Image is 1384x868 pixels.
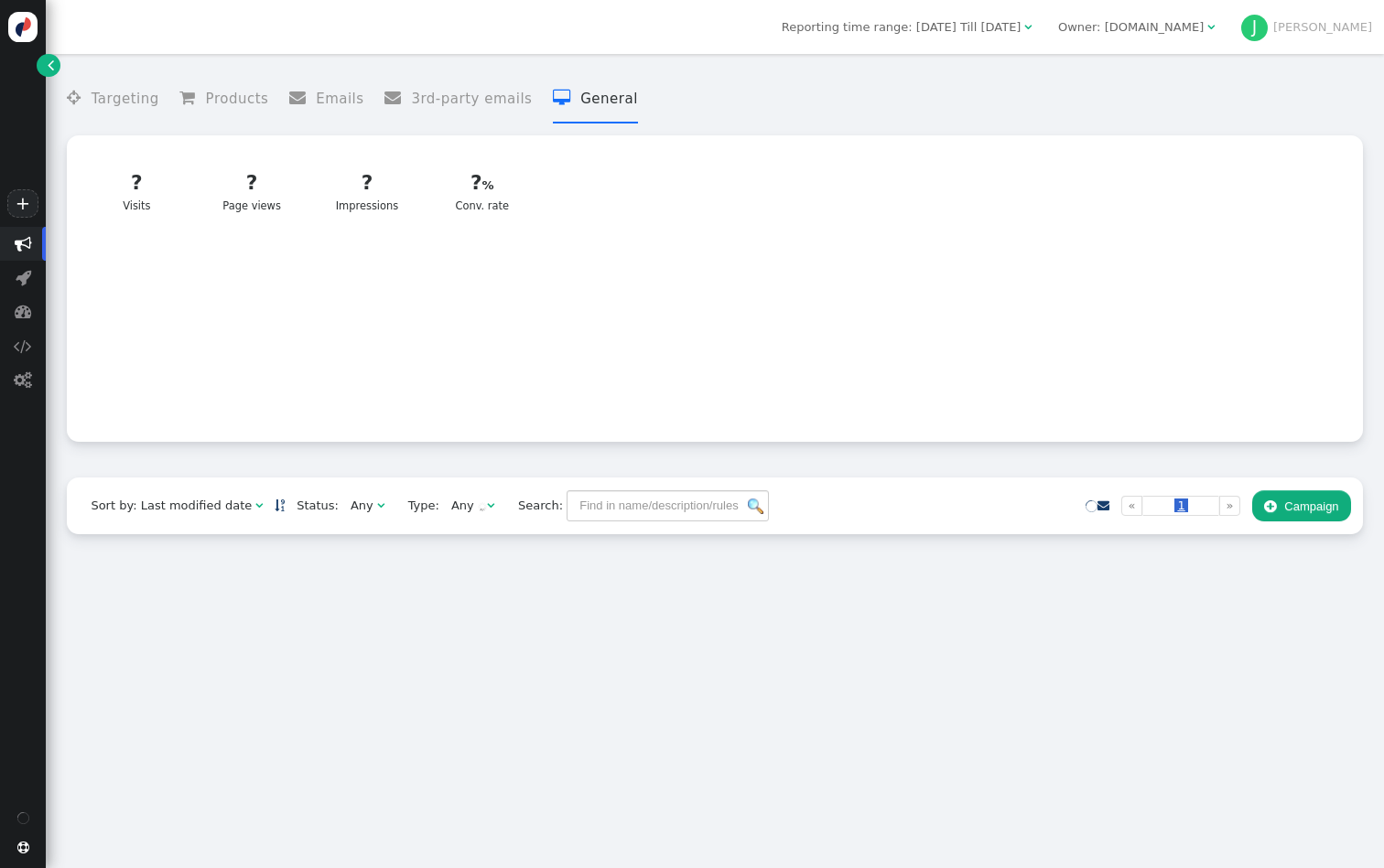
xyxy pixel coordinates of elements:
div: Any [451,497,474,515]
div: ? [325,168,409,198]
img: icon_search.png [748,498,763,514]
span: Reporting time range: [DATE] Till [DATE] [782,20,1022,34]
a: « [1121,496,1142,516]
span:  [289,90,316,106]
a: » [1219,496,1240,516]
input: Find in name/description/rules [567,490,769,521]
span: Status: [285,497,339,515]
li: Emails [289,75,364,123]
span:  [48,56,54,74]
span:  [255,499,263,511]
div: Page views [210,168,294,214]
span:  [1207,21,1215,33]
a: J[PERSON_NAME] [1241,20,1372,34]
span:  [1264,499,1276,513]
div: J [1241,15,1269,42]
span:  [67,90,91,106]
img: loading.gif [478,502,487,511]
div: Sort by: Last modified date [91,497,252,515]
div: Conv. rate [440,168,524,214]
li: Products [179,75,268,123]
span:  [487,499,494,511]
span: Sorted in descending order [275,499,285,511]
a:  [275,498,285,512]
span:  [15,303,32,320]
a:  [37,54,59,77]
span:  [14,371,32,389]
a:  [1097,498,1109,512]
a: ?Visits [84,158,189,225]
a: + [7,189,38,218]
span:  [384,90,411,106]
span:  [1024,21,1032,33]
div: Any [351,497,373,515]
div: ? [440,168,524,198]
span:  [17,841,29,853]
span: Search: [506,498,563,512]
div: Impressions [325,168,409,214]
a: ?Impressions [315,158,419,225]
a: ?Page views [200,158,304,225]
div: Visits [95,168,179,214]
img: logo-icon.svg [8,12,38,42]
button: Campaign [1252,490,1351,521]
span:  [15,235,32,252]
div: ? [95,168,179,198]
span:  [553,90,580,106]
span:  [16,269,31,286]
div: ? [210,168,294,198]
span:  [1097,499,1109,511]
span: 1 [1174,498,1187,512]
span:  [377,499,384,511]
li: Targeting [67,75,158,123]
span:  [14,338,32,355]
div: Owner: [DOMAIN_NAME] [1058,18,1204,37]
span:  [179,90,205,106]
li: General [553,75,638,123]
a: ?Conv. rate [430,158,535,225]
li: 3rd-party emails [384,75,532,123]
span: Type: [396,497,439,515]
